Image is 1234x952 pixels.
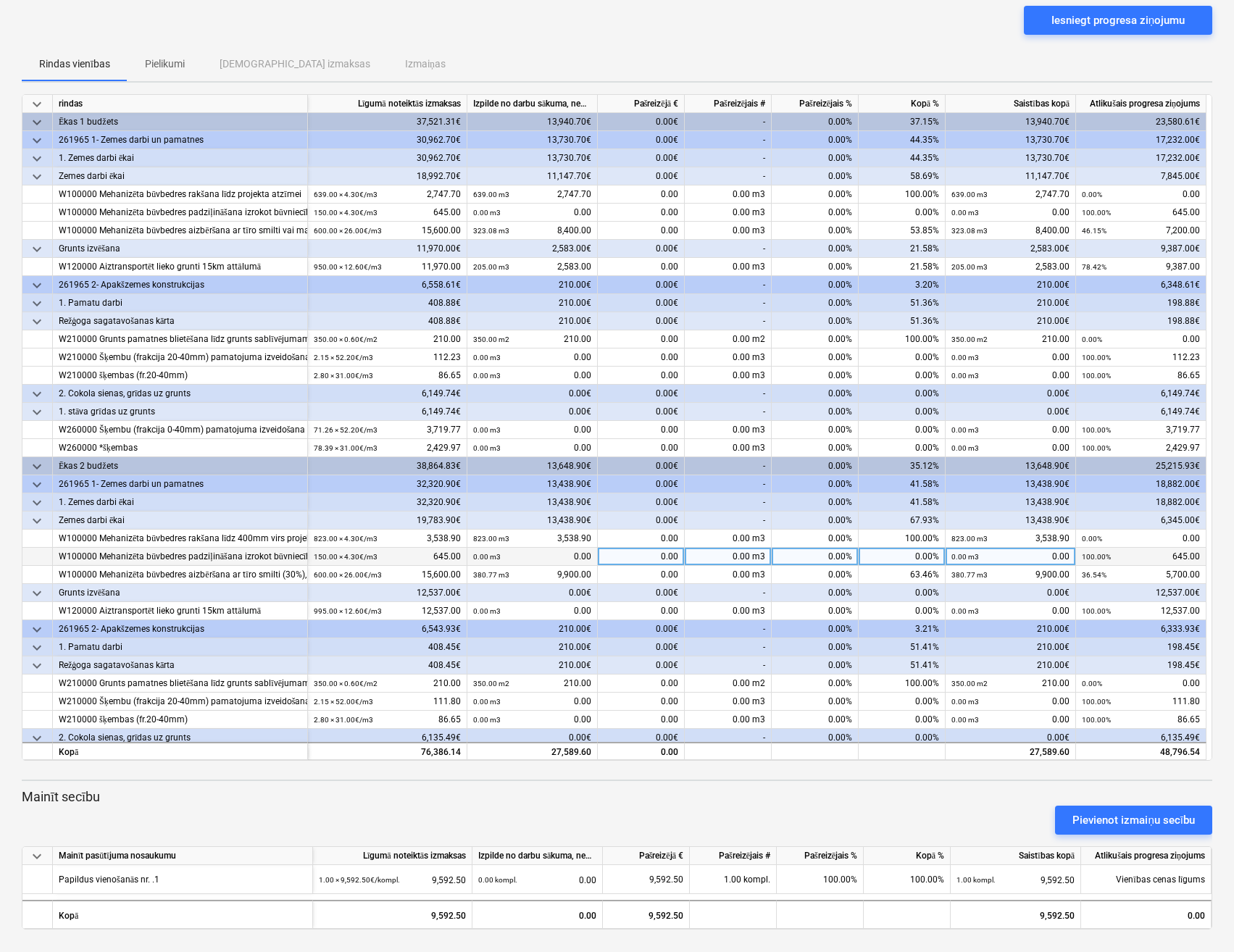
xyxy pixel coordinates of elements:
div: - [685,149,772,167]
div: 0.00€ [598,312,685,330]
div: 210.00€ [946,656,1076,675]
div: 13,648.90€ [946,457,1076,475]
div: 51.41% [859,638,946,656]
div: Atlikušais progresa ziņojums [1081,847,1212,865]
div: 7,845.00€ [1076,167,1206,185]
div: 0.00% [772,675,859,693]
div: 210.00€ [946,276,1076,294]
div: 0.00€ [946,385,1076,403]
div: Zemes darbi ēkai [59,167,301,185]
div: 13,438.90€ [467,475,598,493]
div: 23,580.61€ [1076,113,1206,131]
div: 6,333.93€ [1076,620,1206,638]
div: 12,537.00€ [308,584,467,602]
div: 0.00% [772,475,859,493]
div: 58.69% [859,167,946,185]
div: 0.00% [772,312,859,330]
div: 0.00 [473,204,591,222]
div: 0.00€ [598,729,685,747]
div: 0.00% [859,385,946,403]
div: 0.00% [772,185,859,204]
div: 44.35% [859,149,946,167]
div: 0.00 [598,222,685,240]
div: 0.00% [772,656,859,675]
div: 11,147.70€ [946,167,1076,185]
div: 13,438.90€ [467,493,598,512]
div: 0.00 m3 [685,258,772,276]
div: 0.00 m2 [685,675,772,693]
div: 0.00% [772,602,859,620]
div: 0.00 m3 [685,222,772,240]
div: 100.00% [777,865,864,894]
div: 0.00€ [598,403,685,421]
div: 1. Zemes darbi ēkai [59,149,301,167]
div: 0.00% [859,729,946,747]
div: 6,345.00€ [1076,512,1206,530]
div: 198.88€ [1076,312,1206,330]
div: - [685,385,772,403]
div: 0.00€ [598,385,685,403]
div: rindas [53,95,308,113]
div: 0.00 [598,258,685,276]
div: 0.00% [859,421,946,439]
div: 0.00% [772,711,859,729]
div: 198.88€ [1076,294,1206,312]
small: 0.00% [1082,191,1102,199]
div: 21.58% [859,240,946,258]
div: 0.00€ [467,584,598,602]
div: 0.00% [772,512,859,530]
div: 8,400.00 [951,222,1070,240]
div: 13,730.70€ [946,131,1076,149]
div: 0.00€ [598,656,685,675]
div: 12,537.00€ [1076,584,1206,602]
div: Pašreizējais # [690,847,777,865]
div: 0.00% [859,548,946,566]
div: 0.00€ [467,729,598,747]
div: 21.58% [859,258,946,276]
div: 0.00€ [467,385,598,403]
small: 100.00% [1082,209,1111,217]
span: keyboard_arrow_down [28,494,46,512]
small: 150.00 × 4.30€ / m3 [314,209,378,217]
div: 19,783.90€ [308,512,467,530]
div: W100000 Mehanizēta būvbedres aizbēršana ar tīro smilti vai malsmilti (100%), pēc betonēšanas un h... [59,222,301,240]
span: keyboard_arrow_down [28,458,46,475]
button: Iesniegt progresa ziņojumu [1024,6,1212,35]
div: 18,992.70€ [308,167,467,185]
div: 0.00 m3 [685,566,772,584]
span: keyboard_arrow_down [28,96,46,113]
div: Izpilde no darbu sākuma, neskaitot kārtējā mēneša izpildi [472,847,603,865]
div: 44.35% [859,131,946,149]
div: 0.00 [1082,185,1200,204]
div: 0.00% [772,204,859,222]
div: - [685,584,772,602]
small: 639.00 × 4.30€ / m3 [314,191,378,199]
div: - [685,294,772,312]
div: 2,583.00€ [467,240,598,258]
div: 210.00€ [467,620,598,638]
div: 67.93% [859,512,946,530]
div: Izpilde no darbu sākuma, neskaitot kārtējā mēneša izpildi [467,95,598,113]
div: 0.00€ [598,457,685,475]
div: 13,940.70€ [467,113,598,131]
div: 0.00% [772,403,859,421]
div: 0.00 m3 [685,439,772,457]
div: Vienības cenas līgums [1081,865,1212,894]
div: 37,521.31€ [308,113,467,131]
div: 0.00% [772,222,859,240]
div: 18,882.00€ [1076,475,1206,493]
small: 0.00 m3 [951,209,979,217]
div: Kopā [53,742,308,760]
span: keyboard_arrow_down [28,168,46,185]
div: - [685,403,772,421]
div: 0.00 [598,602,685,620]
div: 6,543.93€ [308,620,467,638]
div: 51.41% [859,656,946,675]
div: 6,348.61€ [1076,276,1206,294]
div: 0.00% [772,113,859,131]
small: 639.00 m3 [951,191,988,199]
div: 35.12% [859,457,946,475]
div: 0.00€ [598,475,685,493]
div: Pašreizējā € [598,95,685,113]
div: 37.15% [859,113,946,131]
